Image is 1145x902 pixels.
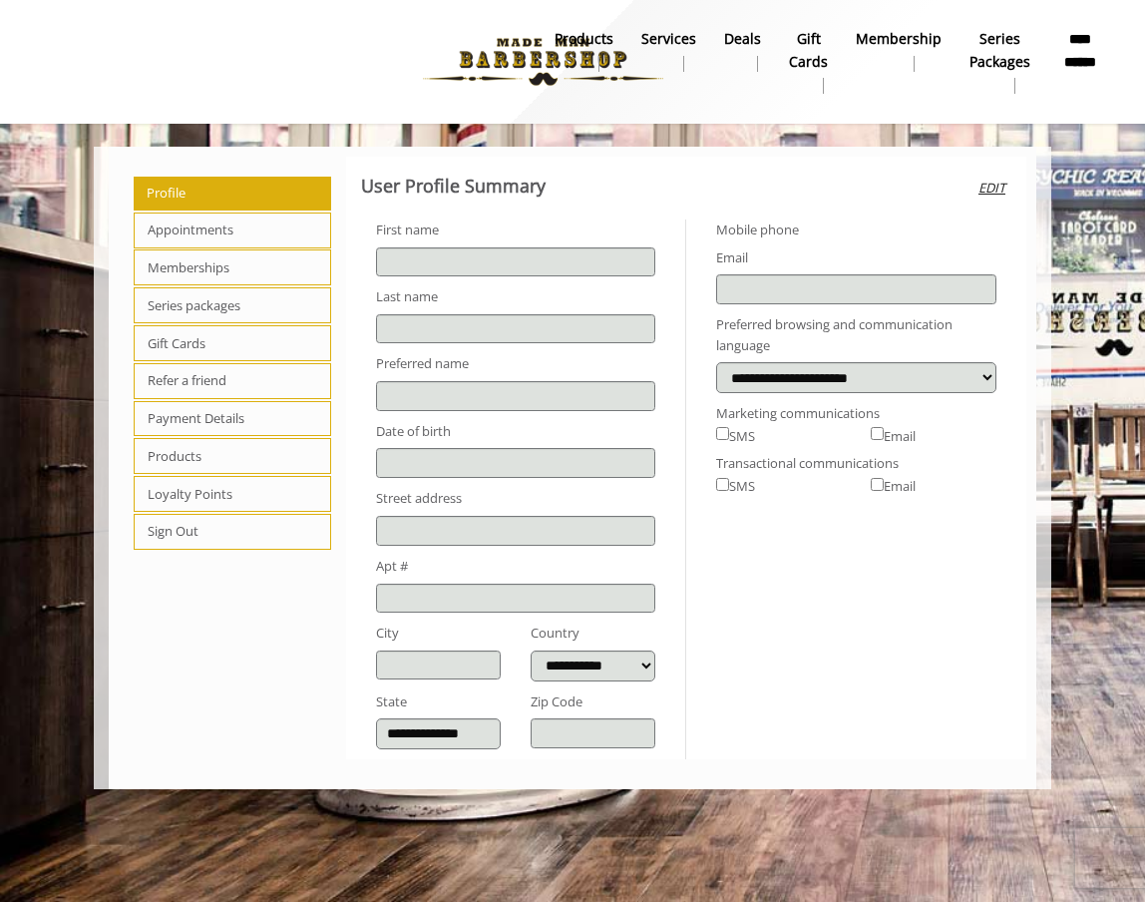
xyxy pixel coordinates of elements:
a: ServicesServices [627,25,710,77]
span: Loyalty Points [134,476,331,512]
b: User Profile Summary [361,174,546,198]
span: Refer a friend [134,363,331,399]
span: Payment Details [134,401,331,437]
span: Profile [134,177,331,211]
span: Products [134,438,331,474]
b: Deals [724,28,761,50]
b: Series packages [969,28,1030,73]
img: Made Man Barbershop logo [406,7,680,117]
i: Edit [978,178,1005,199]
b: gift cards [789,28,828,73]
span: Appointments [134,213,331,248]
span: Sign Out [134,514,331,550]
span: Gift Cards [134,325,331,361]
a: DealsDeals [710,25,775,77]
a: Series packagesSeries packages [955,25,1044,99]
b: Services [641,28,696,50]
b: products [555,28,613,50]
button: Edit user profile [972,157,1011,220]
a: MembershipMembership [842,25,955,77]
b: Membership [856,28,942,50]
span: Series packages [134,287,331,323]
span: Memberships [134,249,331,285]
a: Productsproducts [541,25,627,77]
a: Gift cardsgift cards [775,25,842,99]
